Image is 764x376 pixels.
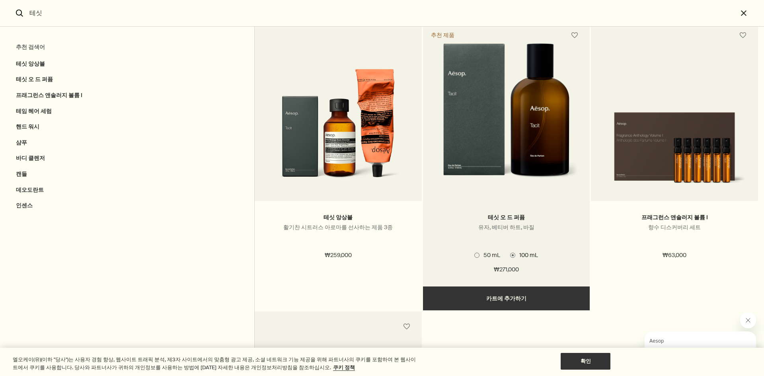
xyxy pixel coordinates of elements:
[488,214,525,221] a: 테싯 오 드 퍼퓸
[591,42,758,201] a: 장식적인 슬리브가 있는 종이 상자에 담긴 여섯 가지 향수 바이얼.
[567,28,582,43] button: 위시리스트에 담기
[561,353,610,370] button: 확인
[740,312,756,328] iframe: Aesop의 메시지 닫기
[400,320,414,334] button: 위시리스트에 담기
[324,214,353,221] a: 테싯 앙상블
[736,28,750,43] button: 위시리스트에 담기
[333,364,355,371] a: 개인 정보 보호에 대한 자세한 정보, 새 탭에서 열기
[603,224,746,231] p: 향수 디스커버리 세트
[325,251,352,260] span: ₩259,000
[479,251,500,259] span: 50 mL
[641,214,708,221] a: 프래그런스 앤솔러지 볼륨 I
[626,312,756,368] div: Aesop님의 말: "지금 바로 컨설턴트를 통해 맞춤형 제품 상담을 받으실 수 있습니다.". 대화를 계속하려면 메시징 창을 엽니다.
[423,286,590,310] button: 카트에 추가하기 - ₩271,000
[431,31,454,39] div: 추천 제품
[645,331,756,368] iframe: Aesop의 메시지
[423,42,590,201] a: Tacit Eau de Parfum 100 mL in amber glass bottle with outer carton
[273,42,403,189] img: Tacit Scented Trio
[494,265,519,275] span: ₩271,000
[267,224,410,231] p: 활기찬 시트러스 아로마를 선사하는 제품 3종
[663,251,686,260] span: ₩63,000
[13,356,420,371] div: 엘오케이(유)(이하 "당사")는 사용자 경험 향상, 웹사이트 트래픽 분석, 제3자 사이트에서의 맞춤형 광고 제공, 소셜 네트워크 기능 제공을 위해 파트너사의 쿠키를 포함하여 ...
[16,43,238,52] h2: 추천 검색어
[435,224,578,231] p: 유자, 베티버 하트, 바질
[255,42,422,201] a: Tacit Scented Trio
[435,43,578,189] img: Tacit Eau de Parfum 100 mL in amber glass bottle with outer carton
[603,102,746,189] img: 장식적인 슬리브가 있는 종이 상자에 담긴 여섯 가지 향수 바이얼.
[515,251,538,259] span: 100 mL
